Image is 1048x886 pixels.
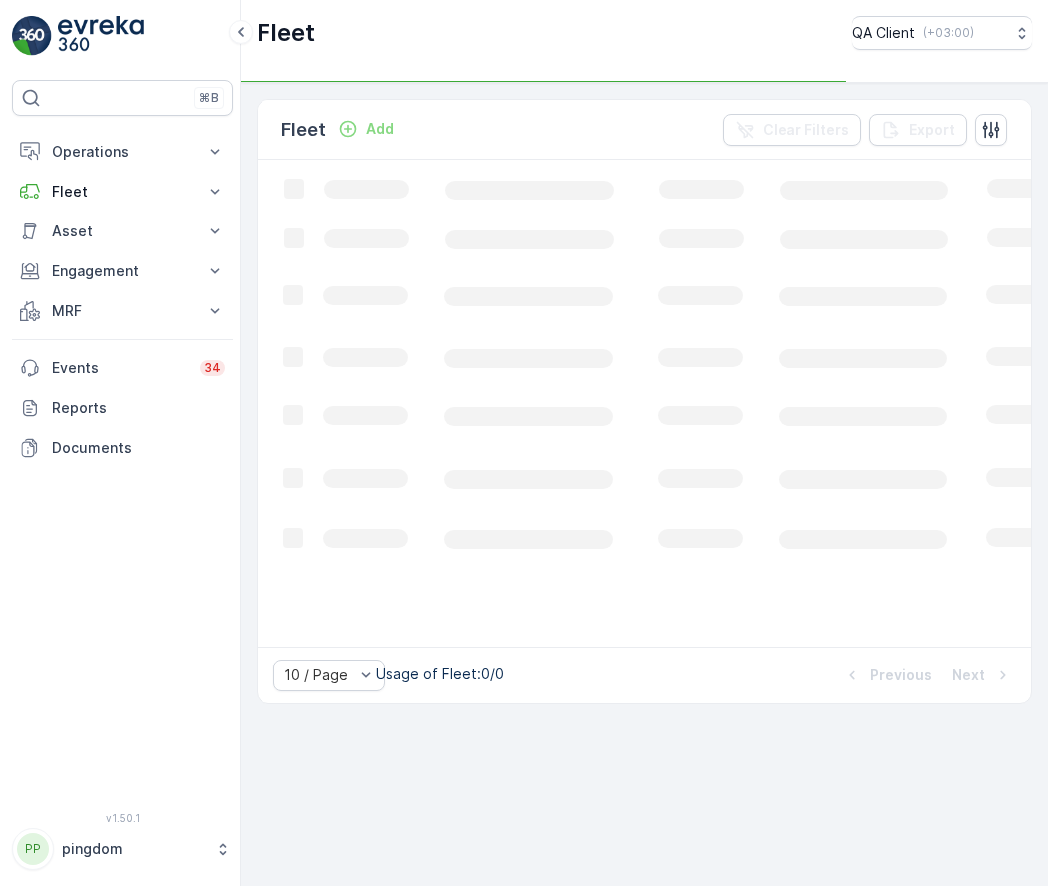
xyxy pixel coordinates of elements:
[870,665,932,685] p: Previous
[852,23,915,43] p: QA Client
[12,828,233,870] button: PPpingdom
[840,664,934,687] button: Previous
[952,665,985,685] p: Next
[852,16,1032,50] button: QA Client(+03:00)
[257,17,315,49] p: Fleet
[58,16,144,56] img: logo_light-DOdMpM7g.png
[12,172,233,212] button: Fleet
[12,132,233,172] button: Operations
[52,358,188,378] p: Events
[12,428,233,468] a: Documents
[52,398,225,418] p: Reports
[62,839,205,859] p: pingdom
[330,117,402,141] button: Add
[12,388,233,428] a: Reports
[950,664,1015,687] button: Next
[52,182,193,202] p: Fleet
[12,251,233,291] button: Engagement
[923,25,974,41] p: ( +03:00 )
[52,438,225,458] p: Documents
[366,119,394,139] p: Add
[17,833,49,865] div: PP
[12,16,52,56] img: logo
[52,221,193,241] p: Asset
[376,664,504,684] p: Usage of Fleet : 0/0
[281,116,326,144] p: Fleet
[12,348,233,388] a: Events34
[763,120,849,140] p: Clear Filters
[52,261,193,281] p: Engagement
[12,291,233,331] button: MRF
[199,90,219,106] p: ⌘B
[909,120,955,140] p: Export
[12,812,233,824] span: v 1.50.1
[12,212,233,251] button: Asset
[869,114,967,146] button: Export
[52,142,193,162] p: Operations
[204,360,221,376] p: 34
[52,301,193,321] p: MRF
[723,114,861,146] button: Clear Filters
